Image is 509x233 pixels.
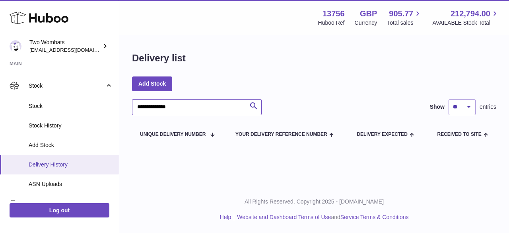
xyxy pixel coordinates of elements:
span: AVAILABLE Stock Total [432,19,499,27]
strong: 13756 [322,8,345,19]
a: Help [220,214,231,220]
a: Add Stock [132,76,172,91]
span: entries [480,103,496,111]
span: Delivery Expected [357,132,407,137]
strong: GBP [360,8,377,19]
span: Your Delivery Reference Number [235,132,327,137]
span: Stock [29,102,113,110]
a: 212,794.00 AVAILABLE Stock Total [432,8,499,27]
img: internalAdmin-13756@internal.huboo.com [10,40,21,52]
span: Total sales [387,19,422,27]
div: Huboo Ref [318,19,345,27]
span: Unique Delivery Number [140,132,206,137]
span: ASN Uploads [29,180,113,188]
div: Two Wombats [29,39,101,54]
a: Service Terms & Conditions [340,214,409,220]
span: 212,794.00 [451,8,490,19]
a: Log out [10,203,109,217]
span: 905.77 [389,8,413,19]
a: Website and Dashboard Terms of Use [237,214,331,220]
h1: Delivery list [132,52,186,65]
li: and [234,213,408,221]
p: All Rights Reserved. Copyright 2025 - [DOMAIN_NAME] [126,198,503,206]
span: Stock History [29,122,113,129]
span: Sales [29,201,105,208]
label: Show [430,103,445,111]
span: Add Stock [29,141,113,149]
span: Delivery History [29,161,113,168]
span: Received to Site [437,132,482,137]
a: 905.77 Total sales [387,8,422,27]
span: [EMAIL_ADDRESS][DOMAIN_NAME] [29,47,117,53]
span: Stock [29,82,105,90]
div: Currency [355,19,377,27]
